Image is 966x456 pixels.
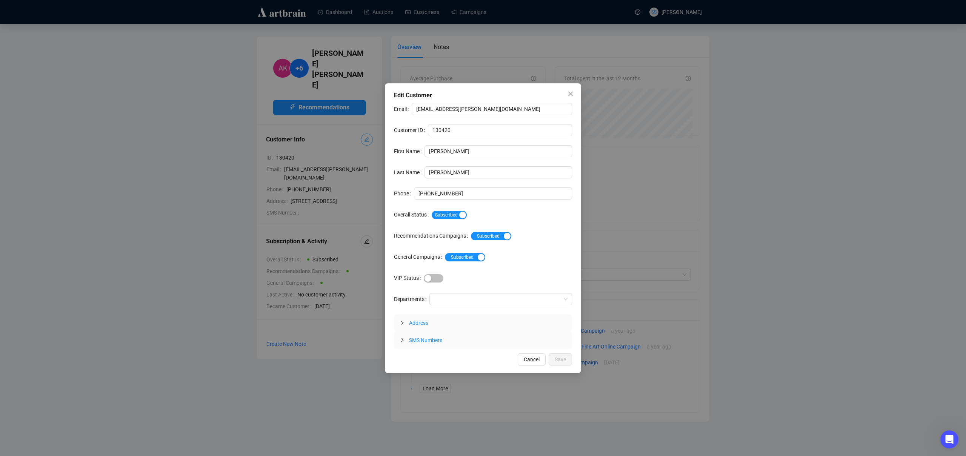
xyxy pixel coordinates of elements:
[400,338,405,342] span: collapsed
[394,187,414,200] label: Phone
[549,353,572,365] button: Save
[394,91,572,100] div: Edit Customer
[394,332,572,349] div: SMS Numbers
[568,91,574,97] span: close
[394,251,445,263] label: General Campaigns
[940,430,958,448] iframe: Intercom live chat
[409,337,442,343] span: SMS Numbers
[394,166,425,178] label: Last Name
[565,88,577,100] button: Close
[394,293,429,305] label: Departments
[424,274,443,282] button: VIP Status
[409,320,428,326] span: Address
[394,145,425,157] label: First Name
[394,209,432,221] label: Overall Status
[394,124,428,136] label: Customer ID
[394,272,424,284] label: VIP Status
[524,355,540,364] span: Cancel
[400,321,405,325] span: collapsed
[394,314,572,332] div: Address
[518,353,546,365] button: Cancel
[428,124,572,136] input: Customer ID
[414,187,572,200] input: Phone
[412,103,572,115] input: Email
[394,103,412,115] label: Email
[425,166,572,178] input: Last Name
[425,145,572,157] input: First Name
[445,253,485,261] button: General Campaigns
[394,230,471,242] label: Recommendations Campaigns
[471,232,511,240] button: Recommendations Campaigns
[432,210,467,219] button: Overall Status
